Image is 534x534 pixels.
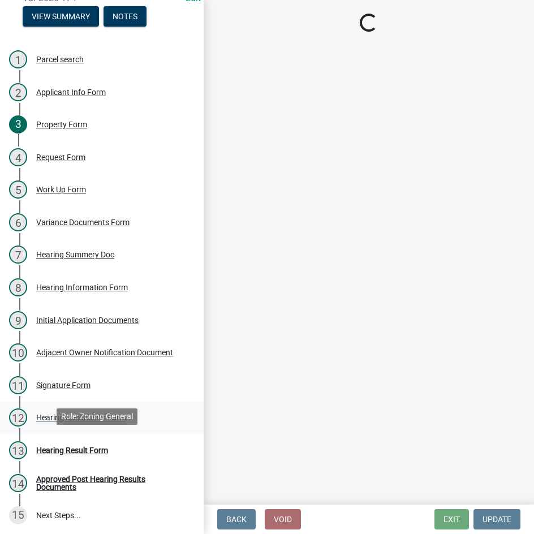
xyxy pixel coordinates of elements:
div: 11 [9,376,27,394]
div: Hearing Summery Doc [36,251,114,259]
wm-modal-confirm: Notes [104,12,147,21]
span: Back [226,515,247,524]
button: Notes [104,6,147,27]
div: Variance Documents Form [36,218,130,226]
div: 14 [9,474,27,492]
div: Hearing Result Form [36,446,108,454]
div: 8 [9,278,27,296]
button: Back [217,509,256,529]
div: Signature Form [36,381,91,389]
div: Work Up Form [36,186,86,193]
div: Initial Application Documents [36,316,139,324]
div: 1 [9,50,27,68]
div: Approved Post Hearing Results Documents [36,475,186,491]
div: Parcel search [36,55,84,63]
button: Exit [434,509,469,529]
div: Hearing Information Form [36,283,128,291]
button: Update [473,509,520,529]
div: Adjacent Owner Notification Document [36,348,173,356]
div: 15 [9,506,27,524]
div: 9 [9,311,27,329]
button: View Summary [23,6,99,27]
div: 3 [9,115,27,133]
div: 10 [9,343,27,361]
div: Hearing Documents Form [36,414,126,421]
div: 13 [9,441,27,459]
span: Update [483,515,511,524]
div: 6 [9,213,27,231]
div: Role: Zoning General [57,408,137,425]
div: 12 [9,408,27,427]
wm-modal-confirm: Summary [23,12,99,21]
div: 5 [9,180,27,199]
div: Property Form [36,120,87,128]
div: 2 [9,83,27,101]
div: Request Form [36,153,85,161]
div: 4 [9,148,27,166]
div: Applicant Info Form [36,88,106,96]
div: 7 [9,246,27,264]
button: Void [265,509,301,529]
